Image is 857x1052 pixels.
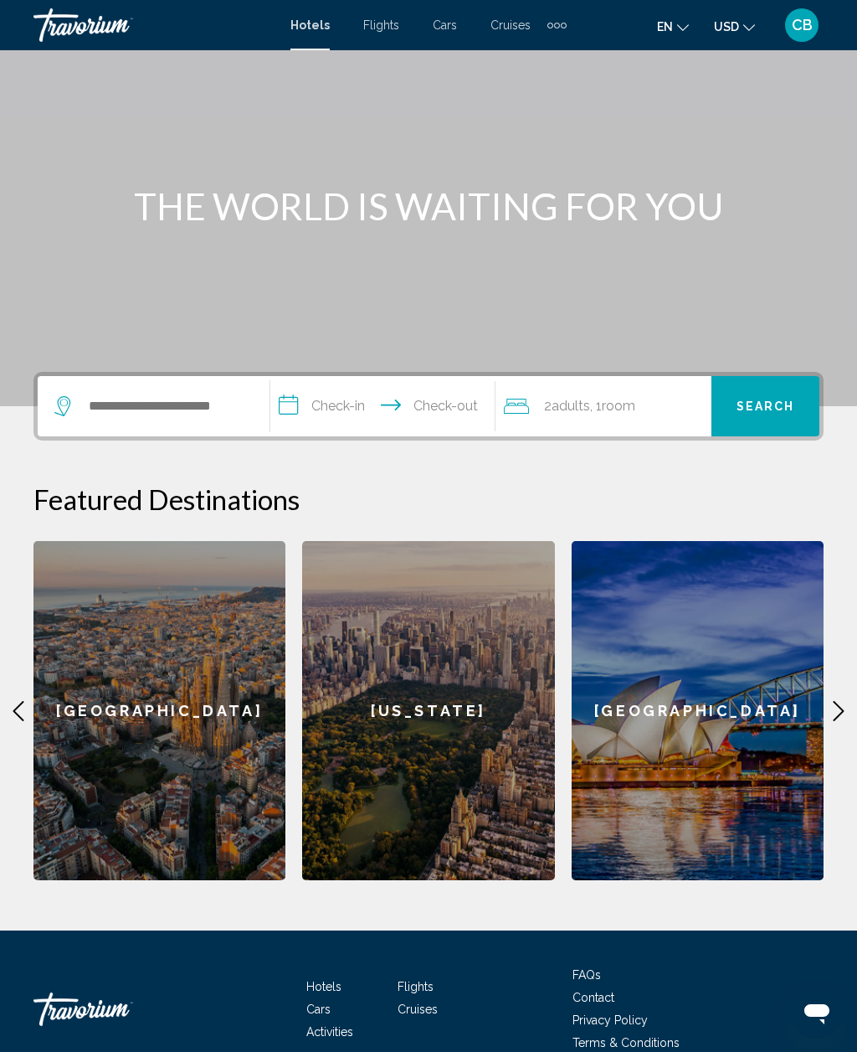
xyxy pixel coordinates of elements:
[714,20,739,34] span: USD
[363,18,399,32] a: Flights
[714,14,755,39] button: Change currency
[290,18,330,32] a: Hotels
[547,12,567,39] button: Extra navigation items
[33,541,285,880] a: [GEOGRAPHIC_DATA]
[572,1036,680,1049] a: Terms & Conditions
[398,980,434,993] a: Flights
[657,14,689,39] button: Change language
[495,376,711,436] button: Travelers: 2 adults, 0 children
[302,541,554,880] a: [US_STATE]
[306,1025,353,1039] a: Activities
[736,400,795,414] span: Search
[657,20,673,34] span: en
[572,968,601,982] a: FAQs
[306,1003,331,1016] a: Cars
[115,184,742,228] h1: THE WORLD IS WAITING FOR YOU
[572,541,824,880] a: [GEOGRAPHIC_DATA]
[306,980,341,993] a: Hotels
[572,991,614,1004] a: Contact
[780,8,824,43] button: User Menu
[590,394,635,418] span: , 1
[33,482,824,516] h2: Featured Destinations
[433,18,457,32] a: Cars
[490,18,531,32] a: Cruises
[790,985,844,1039] iframe: Bouton de lancement de la fenêtre de messagerie
[711,376,819,436] button: Search
[572,1013,648,1027] a: Privacy Policy
[552,398,590,414] span: Adults
[544,394,590,418] span: 2
[33,984,201,1034] a: Travorium
[398,1003,438,1016] a: Cruises
[792,17,813,34] span: CB
[270,376,495,436] button: Check in and out dates
[38,376,819,436] div: Search widget
[33,8,274,42] a: Travorium
[602,398,635,414] span: Room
